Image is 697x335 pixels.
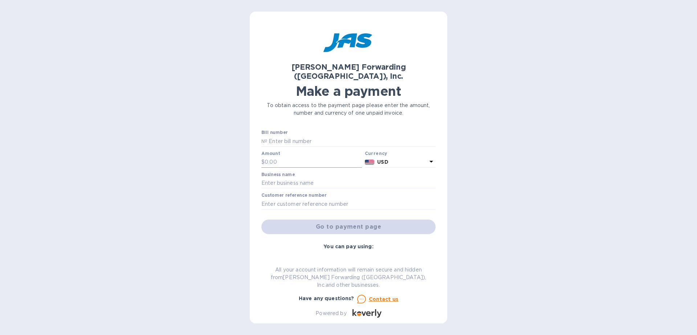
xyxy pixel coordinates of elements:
[261,266,436,289] p: All your account information will remain secure and hidden from [PERSON_NAME] Forwarding ([GEOGRA...
[261,199,436,209] input: Enter customer reference number
[261,102,436,117] p: To obtain access to the payment page please enter the amount, number and currency of one unpaid i...
[265,157,362,168] input: 0.00
[261,193,326,198] label: Customer reference number
[299,295,354,301] b: Have any questions?
[365,160,375,165] img: USD
[377,159,388,165] b: USD
[261,131,288,135] label: Bill number
[365,151,387,156] b: Currency
[323,244,373,249] b: You can pay using:
[369,296,399,302] u: Contact us
[315,310,346,317] p: Powered by
[261,172,295,177] label: Business name
[261,83,436,99] h1: Make a payment
[261,178,436,189] input: Enter business name
[261,158,265,166] p: $
[292,62,406,81] b: [PERSON_NAME] Forwarding ([GEOGRAPHIC_DATA]), Inc.
[261,151,280,156] label: Amount
[261,138,267,145] p: №
[267,136,436,147] input: Enter bill number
